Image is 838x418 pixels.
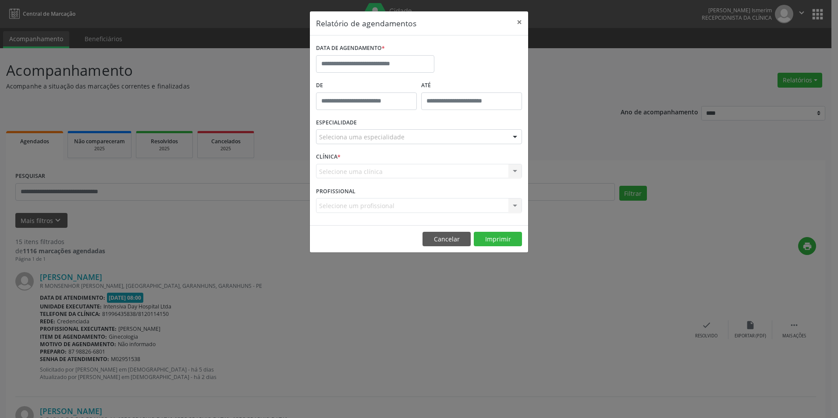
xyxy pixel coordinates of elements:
[316,79,417,92] label: De
[319,132,405,142] span: Seleciona uma especialidade
[316,42,385,55] label: DATA DE AGENDAMENTO
[421,79,522,92] label: ATÉ
[511,11,528,33] button: Close
[316,150,341,164] label: CLÍNICA
[316,116,357,130] label: ESPECIALIDADE
[316,184,355,198] label: PROFISSIONAL
[423,232,471,247] button: Cancelar
[474,232,522,247] button: Imprimir
[316,18,416,29] h5: Relatório de agendamentos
